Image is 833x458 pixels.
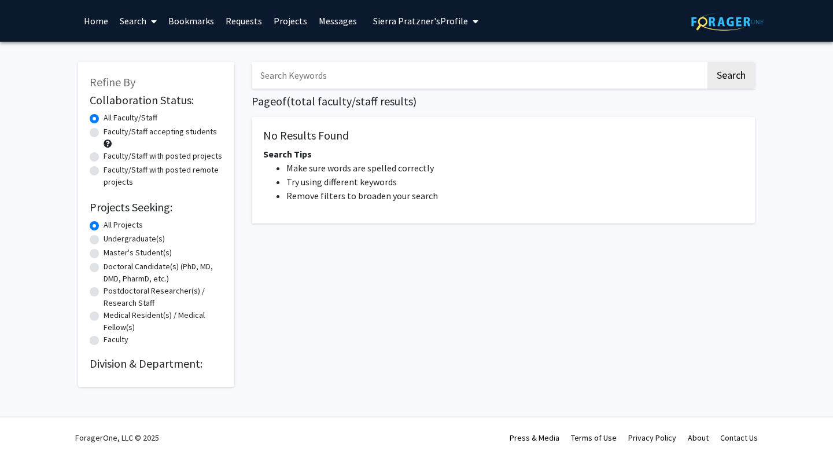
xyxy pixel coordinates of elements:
label: Faculty/Staff accepting students [104,126,217,138]
label: Postdoctoral Researcher(s) / Research Staff [104,285,223,309]
label: Faculty/Staff with posted projects [104,150,222,162]
nav: Page navigation [252,235,755,262]
span: Search Tips [263,148,312,160]
label: Medical Resident(s) / Medical Fellow(s) [104,309,223,334]
a: Terms of Use [571,433,617,443]
a: Bookmarks [163,1,220,41]
img: ForagerOne Logo [691,13,764,31]
h2: Collaboration Status: [90,93,223,107]
a: Requests [220,1,268,41]
h2: Division & Department: [90,357,223,371]
span: Sierra Pratzner's Profile [373,15,468,27]
label: Master's Student(s) [104,247,172,259]
a: Press & Media [510,433,559,443]
a: Projects [268,1,313,41]
li: Remove filters to broaden your search [286,189,743,203]
span: Refine By [90,75,135,89]
div: ForagerOne, LLC © 2025 [75,417,159,458]
h2: Projects Seeking: [90,200,223,214]
a: Messages [313,1,363,41]
a: Search [114,1,163,41]
a: About [688,433,709,443]
h5: No Results Found [263,129,743,142]
h1: Page of ( total faculty/staff results) [252,94,755,108]
li: Try using different keywords [286,175,743,189]
li: Make sure words are spelled correctly [286,161,743,175]
a: Contact Us [720,433,758,443]
label: Faculty [104,334,128,346]
button: Search [707,62,755,89]
a: Home [78,1,114,41]
label: Undergraduate(s) [104,233,165,245]
label: All Projects [104,219,143,231]
input: Search Keywords [252,62,706,89]
a: Privacy Policy [628,433,676,443]
label: Faculty/Staff with posted remote projects [104,164,223,188]
label: Doctoral Candidate(s) (PhD, MD, DMD, PharmD, etc.) [104,261,223,285]
label: All Faculty/Staff [104,112,157,124]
